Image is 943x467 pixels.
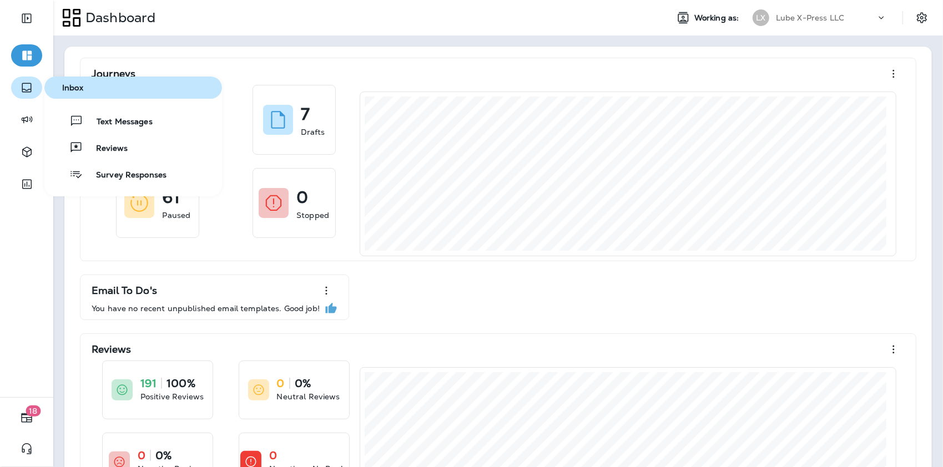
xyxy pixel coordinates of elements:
[301,126,325,138] p: Drafts
[277,391,340,402] p: Neutral Reviews
[11,7,42,29] button: Expand Sidebar
[162,210,190,221] p: Paused
[44,136,222,159] button: Reviews
[83,117,153,128] span: Text Messages
[44,77,222,99] button: Inbox
[44,110,222,132] button: Text Messages
[92,304,320,313] p: You have no recent unpublished email templates. Good job!
[753,9,769,26] div: LX
[776,13,844,22] p: Lube X-Press LLC
[277,378,285,389] p: 0
[694,13,742,23] span: Working as:
[49,83,218,93] span: Inbox
[155,450,172,461] p: 0%
[167,378,195,389] p: 100%
[83,144,128,154] span: Reviews
[296,192,308,203] p: 0
[140,391,204,402] p: Positive Reviews
[81,9,155,26] p: Dashboard
[92,344,131,355] p: Reviews
[912,8,932,28] button: Settings
[301,109,310,120] p: 7
[83,170,167,181] span: Survey Responses
[140,378,157,389] p: 191
[295,378,311,389] p: 0%
[138,450,145,461] p: 0
[296,210,329,221] p: Stopped
[92,285,157,296] p: Email To Do's
[269,450,277,461] p: 0
[44,163,222,185] button: Survey Responses
[92,68,135,79] p: Journeys
[162,192,179,203] p: 61
[26,405,41,417] span: 18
